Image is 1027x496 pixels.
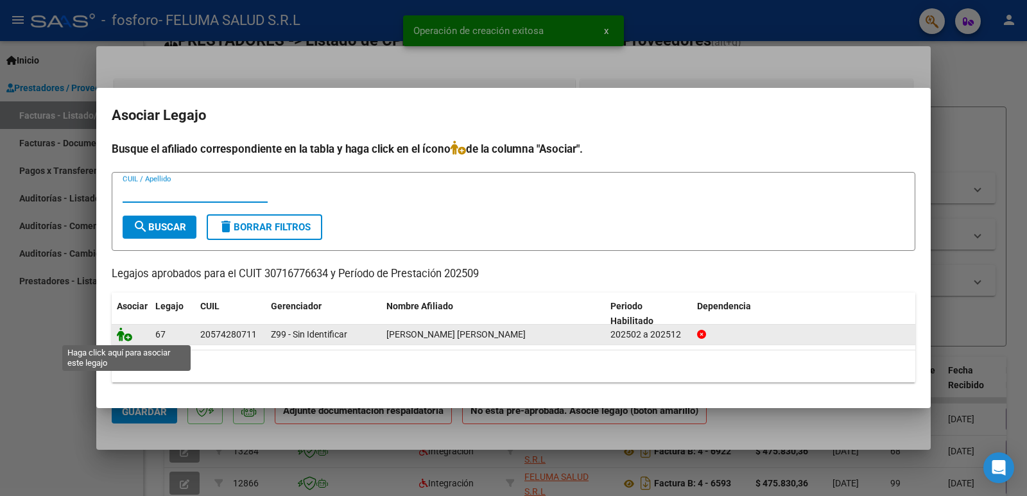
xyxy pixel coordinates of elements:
[112,103,915,128] h2: Asociar Legajo
[697,301,751,311] span: Dependencia
[155,301,184,311] span: Legajo
[117,301,148,311] span: Asociar
[207,214,322,240] button: Borrar Filtros
[112,141,915,157] h4: Busque el afiliado correspondiente en la tabla y haga click en el ícono de la columna "Asociar".
[381,293,605,335] datatable-header-cell: Nombre Afiliado
[271,329,347,339] span: Z99 - Sin Identificar
[133,221,186,233] span: Buscar
[386,329,526,339] span: GONZALEZ BENJAMIN AMADEO
[112,266,915,282] p: Legajos aprobados para el CUIT 30716776634 y Período de Prestación 202509
[605,293,692,335] datatable-header-cell: Periodo Habilitado
[610,327,687,342] div: 202502 a 202512
[692,293,916,335] datatable-header-cell: Dependencia
[195,293,266,335] datatable-header-cell: CUIL
[271,301,322,311] span: Gerenciador
[155,329,166,339] span: 67
[266,293,381,335] datatable-header-cell: Gerenciador
[218,221,311,233] span: Borrar Filtros
[200,327,257,342] div: 20574280711
[610,301,653,326] span: Periodo Habilitado
[112,350,915,382] div: 1 registros
[150,293,195,335] datatable-header-cell: Legajo
[200,301,220,311] span: CUIL
[123,216,196,239] button: Buscar
[386,301,453,311] span: Nombre Afiliado
[983,452,1014,483] div: Open Intercom Messenger
[133,219,148,234] mat-icon: search
[112,293,150,335] datatable-header-cell: Asociar
[218,219,234,234] mat-icon: delete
